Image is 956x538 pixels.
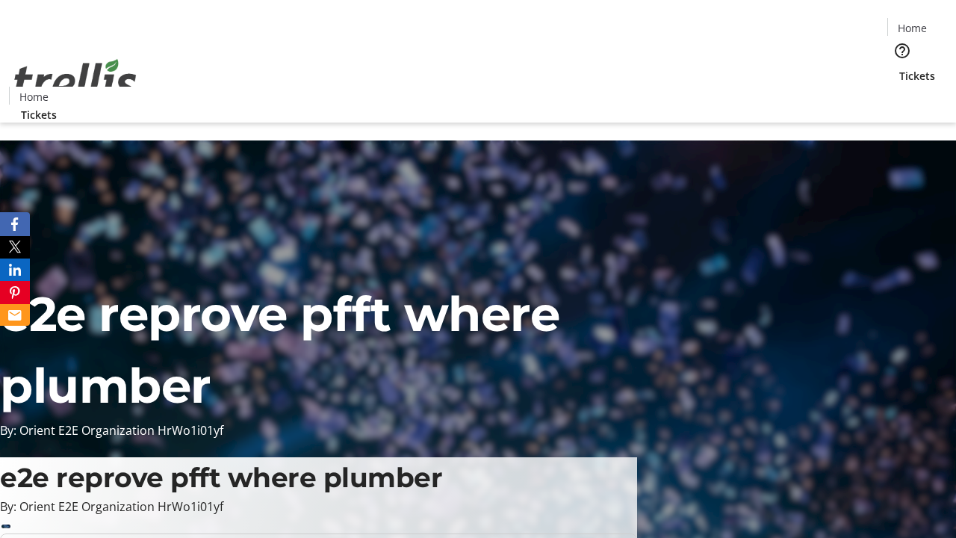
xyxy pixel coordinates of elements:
[887,68,947,84] a: Tickets
[899,68,935,84] span: Tickets
[888,20,936,36] a: Home
[9,43,142,117] img: Orient E2E Organization HrWo1i01yf's Logo
[19,89,49,105] span: Home
[9,107,69,123] a: Tickets
[887,36,917,66] button: Help
[887,84,917,114] button: Cart
[898,20,927,36] span: Home
[21,107,57,123] span: Tickets
[10,89,58,105] a: Home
